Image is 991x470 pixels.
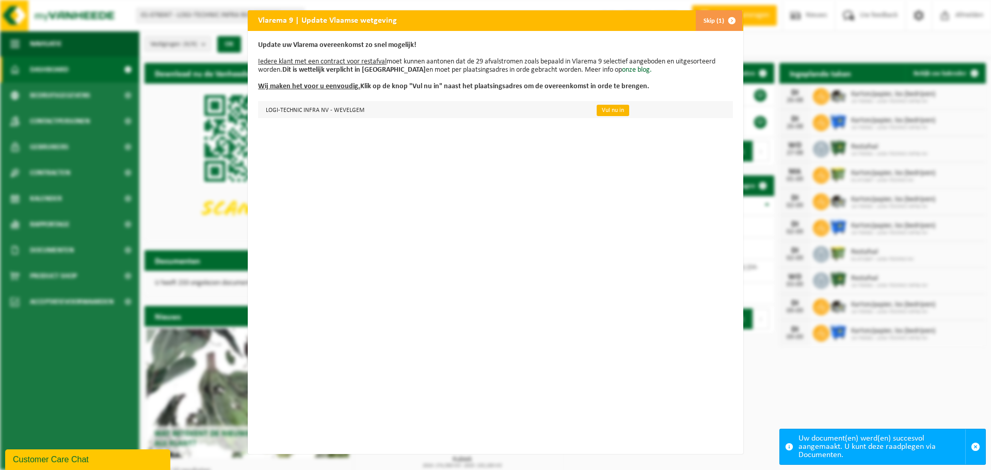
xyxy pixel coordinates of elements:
td: LOGI-TECHNIC INFRA NV - WEVELGEM [258,101,588,118]
a: onze blog. [622,66,652,74]
h2: Vlarema 9 | Update Vlaamse wetgeving [248,10,407,30]
iframe: chat widget [5,447,172,470]
b: Dit is wettelijk verplicht in [GEOGRAPHIC_DATA] [282,66,426,74]
b: Update uw Vlarema overeenkomst zo snel mogelijk! [258,41,417,49]
button: Skip (1) [695,10,742,31]
p: moet kunnen aantonen dat de 29 afvalstromen zoals bepaald in Vlarema 9 selectief aangeboden en ui... [258,41,733,91]
u: Iedere klant met een contract voor restafval [258,58,387,66]
u: Wij maken het voor u eenvoudig. [258,83,360,90]
a: Vul nu in [597,105,629,116]
b: Klik op de knop "Vul nu in" naast het plaatsingsadres om de overeenkomst in orde te brengen. [258,83,649,90]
